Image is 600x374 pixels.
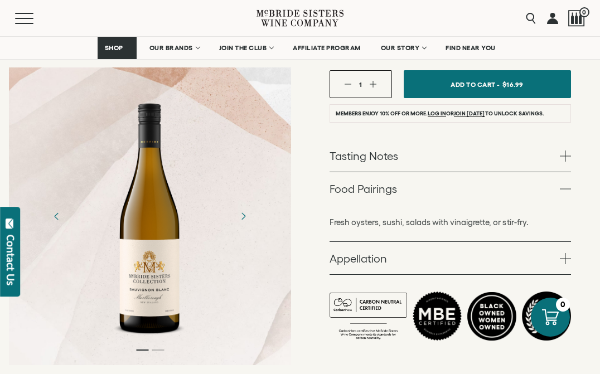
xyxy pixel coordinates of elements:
li: Members enjoy 10% off or more. or to unlock savings. [330,104,571,123]
a: OUR STORY [374,37,433,59]
span: Add To Cart - [451,76,500,93]
button: Add To Cart - $16.99 [404,70,571,98]
li: Page dot 1 [136,349,148,351]
a: AFFILIATE PROGRAM [286,37,368,59]
button: Previous [42,202,71,231]
span: OUR STORY [381,44,420,52]
span: FIND NEAR YOU [446,44,496,52]
a: JOIN THE CLUB [212,37,280,59]
span: 0 [579,7,589,17]
a: SHOP [98,37,137,59]
span: $16.99 [502,76,524,93]
a: Food Pairings [330,172,571,205]
span: SHOP [105,44,124,52]
a: Tasting Notes [330,139,571,172]
p: Fresh oysters, sushi, salads with vinaigrette, or stir-fry. [330,217,571,228]
span: OUR BRANDS [149,44,193,52]
span: JOIN THE CLUB [219,44,267,52]
span: 1 [359,81,362,88]
button: Mobile Menu Trigger [15,13,55,24]
a: OUR BRANDS [142,37,206,59]
button: Next [229,202,258,231]
a: FIND NEAR YOU [438,37,503,59]
a: Log in [428,110,446,117]
div: 0 [556,298,570,312]
a: Appellation [330,242,571,274]
div: Contact Us [5,235,16,285]
a: join [DATE] [454,110,485,117]
li: Page dot 2 [152,349,164,351]
span: AFFILIATE PROGRAM [293,44,361,52]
